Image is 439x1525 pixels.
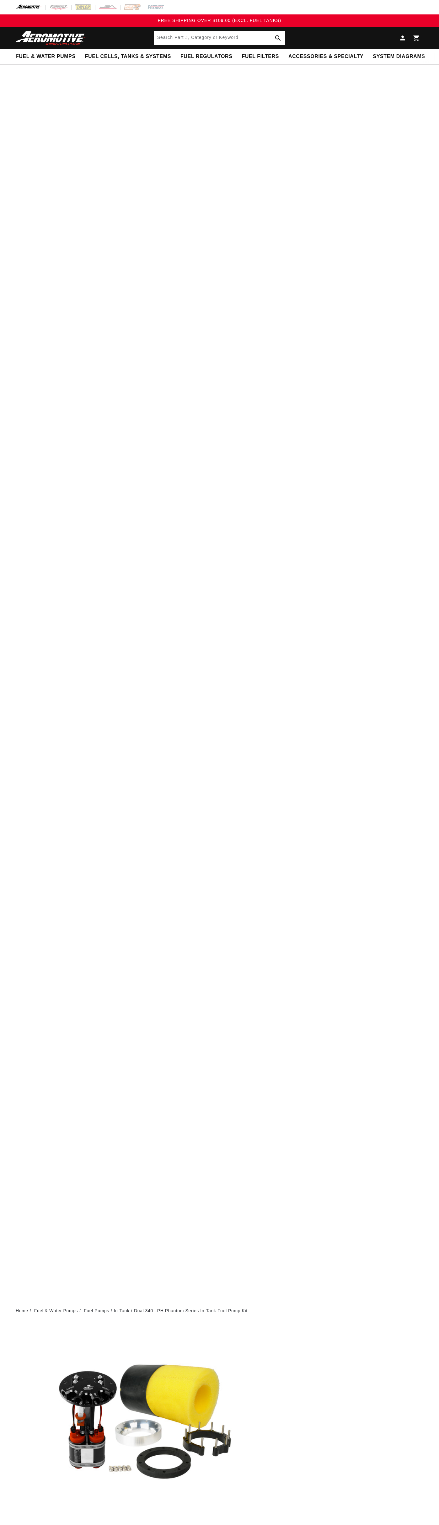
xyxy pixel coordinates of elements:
[288,53,363,60] span: Accessories & Specialty
[237,49,284,64] summary: Fuel Filters
[242,53,279,60] span: Fuel Filters
[271,31,285,45] button: Search Part #, Category or Keyword
[176,49,237,64] summary: Fuel Regulators
[16,53,76,60] span: Fuel & Water Pumps
[16,1307,423,1314] nav: breadcrumbs
[368,49,430,64] summary: System Diagrams
[80,49,176,64] summary: Fuel Cells, Tanks & Systems
[134,1307,248,1314] li: Dual 340 LPH Phantom Series In-Tank Fuel Pump Kit
[85,53,171,60] span: Fuel Cells, Tanks & Systems
[11,49,80,64] summary: Fuel & Water Pumps
[158,18,281,23] span: FREE SHIPPING OVER $109.00 (EXCL. FUEL TANKS)
[373,53,425,60] span: System Diagrams
[16,1307,28,1314] a: Home
[154,31,285,45] input: Search Part #, Category or Keyword
[13,31,92,45] img: Aeromotive
[84,1307,109,1314] a: Fuel Pumps
[16,1325,240,1515] media-gallery: Gallery Viewer
[114,1307,134,1314] li: In-Tank
[284,49,368,64] summary: Accessories & Specialty
[180,53,232,60] span: Fuel Regulators
[34,1307,78,1314] a: Fuel & Water Pumps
